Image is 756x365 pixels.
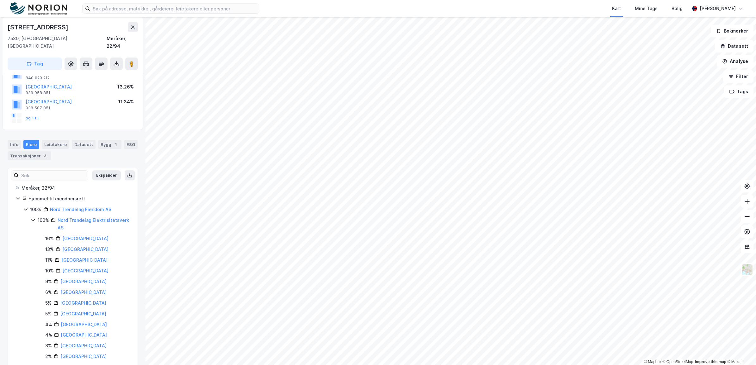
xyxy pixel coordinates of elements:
div: Mine Tags [635,5,658,12]
a: [GEOGRAPHIC_DATA] [61,332,107,338]
div: Bygg [98,140,121,149]
a: [GEOGRAPHIC_DATA] [61,322,107,327]
button: Analyse [717,55,753,68]
div: Eiere [23,140,39,149]
a: [GEOGRAPHIC_DATA] [62,236,108,241]
div: 13.26% [117,83,134,91]
a: [GEOGRAPHIC_DATA] [60,300,106,306]
div: ESG [124,140,138,149]
input: Søk [19,171,88,180]
div: Kontrollprogram for chat [724,335,756,365]
a: OpenStreetMap [663,360,693,364]
button: Datasett [715,40,753,52]
div: Datasett [72,140,96,149]
div: 11% [45,256,53,264]
div: 100% [30,206,41,213]
div: Bolig [672,5,683,12]
input: Søk på adresse, matrikkel, gårdeiere, leietakere eller personer [90,4,259,13]
a: [GEOGRAPHIC_DATA] [60,289,107,295]
div: 100% [38,216,49,224]
iframe: Chat Widget [724,335,756,365]
div: 840 029 212 [26,76,50,81]
img: Z [741,264,753,276]
a: Mapbox [644,360,661,364]
div: 4% [45,331,52,339]
a: Nord Trøndelag Eiendom AS [50,207,111,212]
div: 3 [42,153,48,159]
div: Meråker, 22/94 [107,35,138,50]
div: 11.34% [118,98,134,106]
div: 939 958 851 [26,90,50,95]
button: Ekspander [92,170,121,180]
a: [GEOGRAPHIC_DATA] [60,354,107,359]
div: 5% [45,299,52,307]
a: [GEOGRAPHIC_DATA] [60,279,107,284]
a: [GEOGRAPHIC_DATA] [62,246,108,252]
button: Filter [723,70,753,83]
div: [STREET_ADDRESS] [8,22,70,32]
div: 938 587 051 [26,106,50,111]
img: norion-logo.80e7a08dc31c2e691866.png [10,2,67,15]
div: 3% [45,342,52,350]
div: 6% [45,289,52,296]
div: Info [8,140,21,149]
button: Tags [724,85,753,98]
div: 7530, [GEOGRAPHIC_DATA], [GEOGRAPHIC_DATA] [8,35,107,50]
div: 16% [45,235,54,242]
a: [GEOGRAPHIC_DATA] [62,268,108,273]
div: Hjemmel til eiendomsrett [28,195,130,203]
button: Bokmerker [711,25,753,37]
a: Improve this map [695,360,726,364]
div: Kart [612,5,621,12]
div: 10% [45,267,54,275]
div: 9% [45,278,52,285]
a: [GEOGRAPHIC_DATA] [60,343,107,348]
div: 4% [45,321,52,328]
a: [GEOGRAPHIC_DATA] [60,311,106,316]
div: Meråker, 22/94 [22,184,130,192]
div: 13% [45,246,54,253]
div: 2% [45,353,52,360]
div: 1 [113,141,119,148]
button: Tag [8,58,62,70]
div: [PERSON_NAME] [700,5,736,12]
a: [GEOGRAPHIC_DATA] [61,257,108,263]
div: Leietakere [42,140,69,149]
div: Transaksjoner [8,151,51,160]
div: 5% [45,310,52,318]
a: Nord Trøndelag Elektrisitetsverk AS [58,217,129,230]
